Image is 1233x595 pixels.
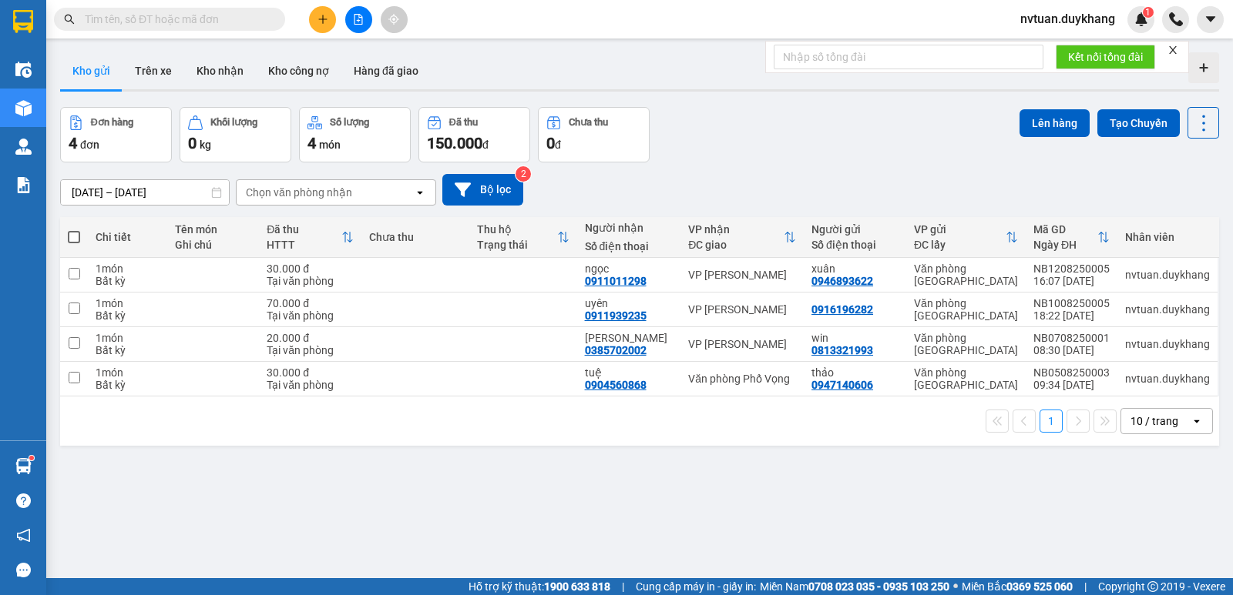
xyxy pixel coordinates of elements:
span: Miền Nam [760,578,949,595]
div: 18:22 [DATE] [1033,309,1110,322]
div: Văn phòng [GEOGRAPHIC_DATA] [914,297,1018,322]
button: Đã thu150.000đ [418,107,530,162]
button: Khối lượng0kg [180,107,291,162]
div: Tại văn phòng [267,309,354,322]
button: Tạo Chuyến [1097,109,1180,137]
div: ĐC lấy [914,239,1006,251]
button: Lên hàng [1020,109,1090,137]
div: 0916196282 [811,303,873,316]
span: Cung cấp máy in - giấy in: [636,578,756,595]
strong: 1900 633 818 [544,580,610,593]
div: Bất kỳ [96,379,160,391]
div: 1 món [96,332,160,344]
div: 1 món [96,366,160,379]
img: warehouse-icon [15,458,32,474]
div: Tại văn phòng [267,344,354,356]
div: Đã thu [267,223,341,236]
strong: 0708 023 035 - 0935 103 250 [808,580,949,593]
button: aim [381,6,408,33]
span: plus [317,14,328,25]
div: Ghi chú [175,239,251,251]
img: logo-vxr [13,10,33,33]
div: Số điện thoại [811,239,899,251]
div: 30.000 đ [267,366,354,379]
div: Nhân viên [1125,231,1210,243]
span: đ [482,139,489,151]
th: Toggle SortBy [1026,217,1117,258]
div: thảo [811,366,899,379]
span: file-add [353,14,364,25]
th: Toggle SortBy [469,217,577,258]
div: VP nhận [688,223,784,236]
sup: 2 [516,166,531,182]
span: 0 [546,134,555,152]
button: Chưa thu0đ [538,107,650,162]
span: nvtuan.duykhang [1008,9,1127,28]
div: 1 món [96,297,160,309]
div: Chưa thu [569,117,608,128]
div: uyên [585,297,674,309]
div: Bất kỳ [96,309,160,322]
button: Bộ lọc [442,174,523,206]
div: Tên món [175,223,251,236]
span: 1 [1145,7,1151,18]
div: Mã GD [1033,223,1097,236]
span: đơn [80,139,99,151]
button: Kết nối tổng đài [1056,45,1155,69]
div: nvtuan.duykhang [1125,373,1210,385]
div: 30.000 đ [267,262,354,275]
div: NB1008250005 [1033,297,1110,309]
img: icon-new-feature [1134,12,1148,26]
button: Kho nhận [184,52,256,89]
div: VP [PERSON_NAME] [688,338,796,350]
div: 08:30 [DATE] [1033,344,1110,356]
svg: open [414,186,426,199]
button: file-add [345,6,372,33]
div: Người nhận [585,222,674,234]
button: Số lượng4món [299,107,411,162]
th: Toggle SortBy [680,217,804,258]
div: Văn phòng Phố Vọng [688,373,796,385]
button: Kho gửi [60,52,123,89]
span: Miền Bắc [962,578,1073,595]
div: Người gửi [811,223,899,236]
span: copyright [1147,581,1158,592]
div: xuân [811,262,899,275]
div: 0946893622 [811,275,873,287]
div: 1 món [96,262,160,275]
span: aim [388,14,399,25]
div: Khối lượng [210,117,257,128]
div: ngọc [585,262,674,275]
div: 09:34 [DATE] [1033,379,1110,391]
input: Tìm tên, số ĐT hoặc mã đơn [85,11,267,28]
button: plus [309,6,336,33]
div: 20.000 đ [267,332,354,344]
div: Tạo kho hàng mới [1188,52,1219,83]
div: NB0508250003 [1033,366,1110,379]
img: phone-icon [1169,12,1183,26]
div: Ngày ĐH [1033,239,1097,251]
div: tuệ [585,366,674,379]
div: NB1208250005 [1033,262,1110,275]
div: nvtuan.duykhang [1125,338,1210,350]
sup: 1 [1143,7,1154,18]
div: Đã thu [449,117,478,128]
div: 0911939235 [585,309,647,322]
div: VP [PERSON_NAME] [688,303,796,316]
img: warehouse-icon [15,139,32,155]
div: 10 / trang [1131,413,1178,429]
svg: open [1191,415,1203,427]
div: Văn phòng [GEOGRAPHIC_DATA] [914,262,1018,287]
span: | [622,578,624,595]
div: Số điện thoại [585,240,674,252]
div: nvtuan.duykhang [1125,303,1210,316]
input: Select a date range. [61,180,229,205]
span: món [319,139,341,151]
div: Bất kỳ [96,344,160,356]
span: Hỗ trợ kỹ thuật: [469,578,610,595]
div: Tại văn phòng [267,379,354,391]
div: Thu hộ [477,223,557,236]
div: 0385702002 [585,344,647,356]
span: đ [555,139,561,151]
div: Đơn hàng [91,117,133,128]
